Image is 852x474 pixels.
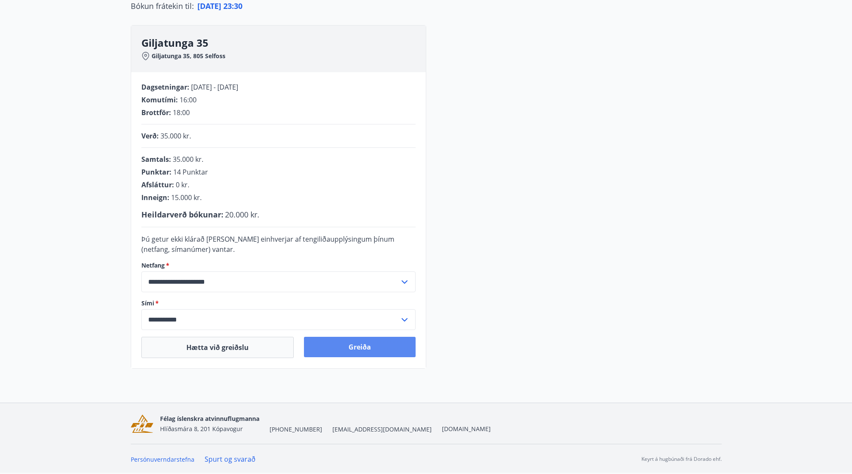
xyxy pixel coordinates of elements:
h3: Giljatunga 35 [141,36,426,50]
span: Félag íslenskra atvinnuflugmanna [160,415,259,423]
span: [DATE] - [DATE] [191,82,238,92]
span: [DATE] 23:30 [197,1,242,11]
span: Punktar : [141,167,172,177]
span: Komutími : [141,95,178,104]
p: Keyrt á hugbúnaði frá Dorado ehf. [641,455,722,463]
span: 14 Punktar [173,167,208,177]
span: Inneign : [141,193,169,202]
a: Persónuverndarstefna [131,455,194,463]
span: [PHONE_NUMBER] [270,425,322,434]
button: Hætta við greiðslu [141,337,294,358]
span: Dagsetningar : [141,82,189,92]
button: Greiða [304,337,416,357]
img: FGYwLRsDkrbKU9IF3wjeuKl1ApL8nCcSRU6gK6qq.png [131,415,154,433]
span: Giljatunga 35, 805 Selfoss [152,52,225,60]
span: 15.000 kr. [171,193,202,202]
label: Netfang [141,261,416,270]
a: [DOMAIN_NAME] [442,425,491,433]
label: Sími [141,299,416,308]
span: Afsláttur : [141,180,174,189]
span: 0 kr. [176,180,189,189]
span: 16:00 [180,95,197,104]
span: [EMAIL_ADDRESS][DOMAIN_NAME] [332,425,432,434]
span: Bókun frátekin til : [131,0,194,11]
span: 35.000 kr. [173,155,203,164]
a: Spurt og svarað [205,454,256,464]
span: 18:00 [173,108,190,117]
span: Verð : [141,131,159,141]
span: Hlíðasmára 8, 201 Kópavogur [160,425,243,433]
span: Samtals : [141,155,171,164]
span: 20.000 kr. [225,209,259,220]
span: Þú getur ekki klárað [PERSON_NAME] einhverjar af tengiliðaupplýsingum þínum (netfang, símanúmer) ... [141,234,394,254]
span: Brottför : [141,108,171,117]
span: Heildarverð bókunar : [141,209,223,220]
span: 35.000 kr. [160,131,191,141]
